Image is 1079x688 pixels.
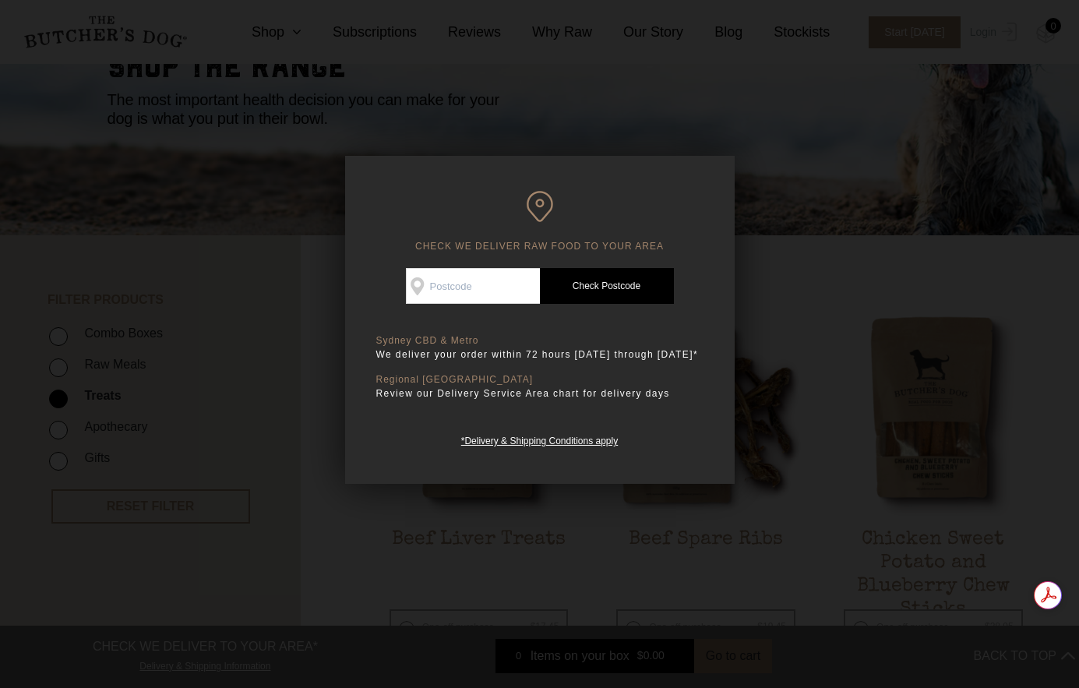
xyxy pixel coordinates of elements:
[376,374,703,386] p: Regional [GEOGRAPHIC_DATA]
[406,268,540,304] input: Postcode
[376,386,703,401] p: Review our Delivery Service Area chart for delivery days
[376,347,703,362] p: We deliver your order within 72 hours [DATE] through [DATE]*
[540,268,674,304] a: Check Postcode
[461,432,618,446] a: *Delivery & Shipping Conditions apply
[376,335,703,347] p: Sydney CBD & Metro
[376,191,703,252] h6: CHECK WE DELIVER RAW FOOD TO YOUR AREA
